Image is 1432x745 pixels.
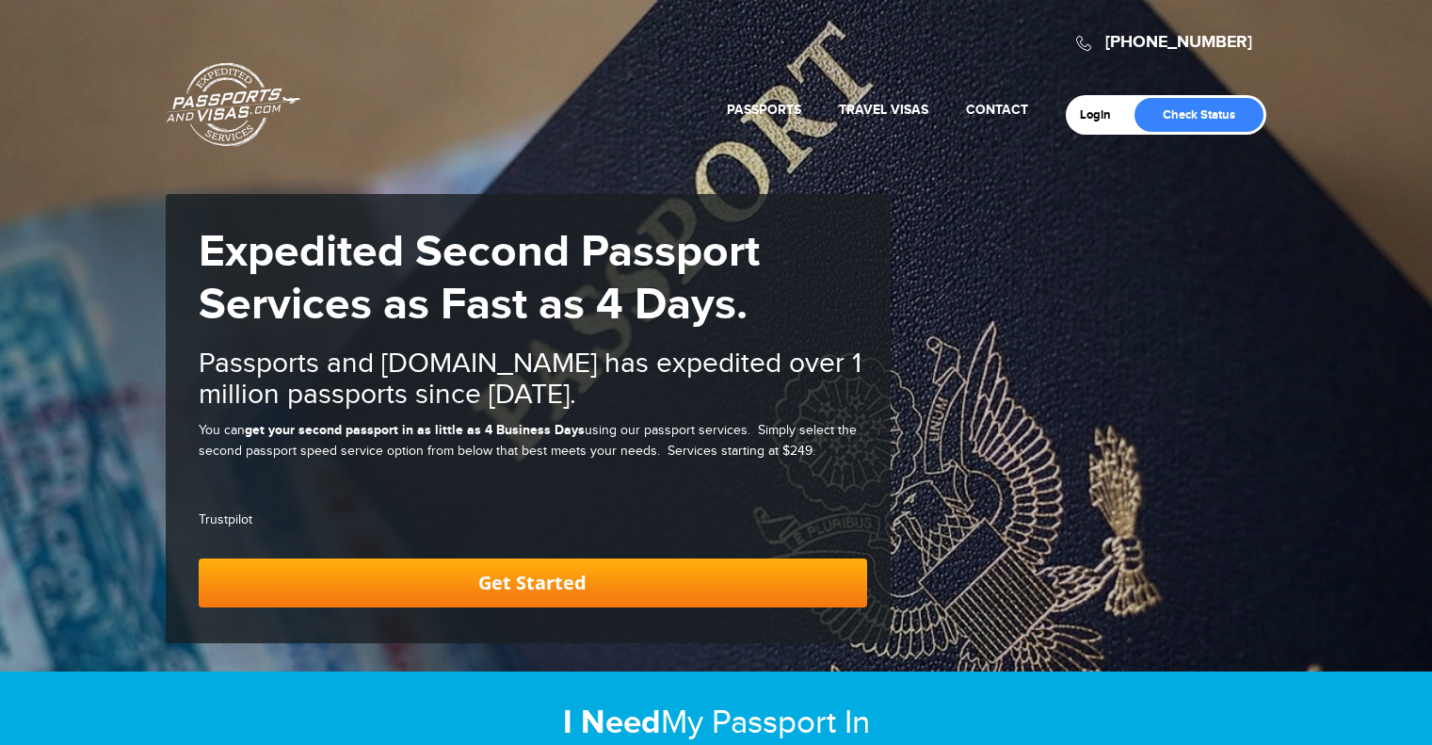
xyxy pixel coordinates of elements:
[727,102,801,118] a: Passports
[199,348,867,411] h2: Passports and [DOMAIN_NAME] has expedited over 1 million passports since [DATE].
[966,102,1028,118] a: Contact
[712,704,870,742] span: Passport In
[245,422,585,438] strong: get your second passport in as little as 4 Business Days
[839,102,928,118] a: Travel Visas
[199,512,252,527] a: Trustpilot
[199,420,867,462] p: You can using our passport services. Simply select the second passport speed service option from ...
[1105,32,1252,53] a: [PHONE_NUMBER]
[1080,107,1124,122] a: Login
[563,703,661,743] strong: I Need
[199,559,867,607] a: Get Started
[199,225,760,332] strong: Expedited Second Passport Services as Fast as 4 Days.
[1134,98,1263,132] a: Check Status
[166,703,1267,743] h2: My
[167,62,300,147] a: Passports & [DOMAIN_NAME]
